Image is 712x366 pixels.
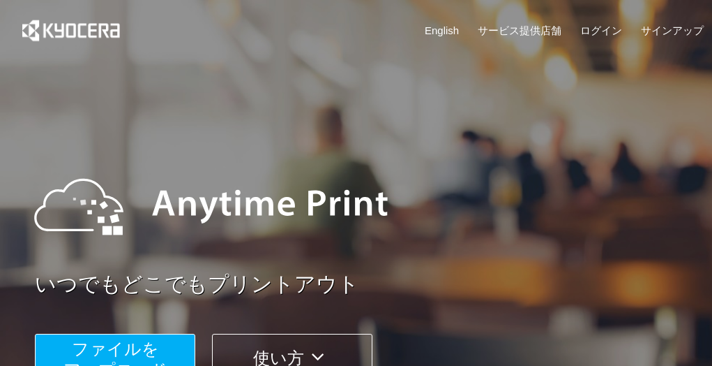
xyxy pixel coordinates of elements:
a: サインアップ [641,23,704,38]
a: English [425,23,459,38]
a: ログイン [580,23,622,38]
a: サービス提供店舗 [478,23,561,38]
a: いつでもどこでもプリントアウト [35,270,712,300]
